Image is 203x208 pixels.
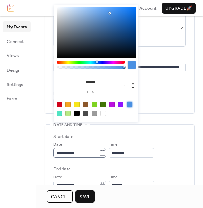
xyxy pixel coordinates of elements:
[53,122,82,129] span: Date and time
[133,5,156,11] a: My Account
[65,111,71,116] div: #B8E986
[7,52,19,59] span: Views
[7,67,20,74] span: Design
[51,193,69,200] span: Cancel
[83,111,88,116] div: #4A4A4A
[75,190,95,203] button: Save
[57,102,62,107] div: #D0021B
[57,111,62,116] div: #50E3C2
[3,21,31,32] a: My Events
[133,5,156,12] span: My Account
[7,81,23,88] span: Settings
[53,141,62,148] span: Date
[53,166,71,172] div: End date
[53,133,73,140] div: Start date
[74,102,80,107] div: #F8E71C
[3,93,31,104] a: Form
[118,102,123,107] div: #9013FE
[127,102,132,107] div: #4A90E2
[162,3,196,14] button: Upgrade🚀
[57,90,125,94] label: hex
[3,36,31,47] a: Connect
[109,141,117,148] span: Time
[100,111,106,116] div: #FFFFFF
[92,111,97,116] div: #9B9B9B
[165,5,192,12] span: Upgrade 🚀
[47,190,73,203] button: Cancel
[3,65,31,75] a: Design
[7,24,27,30] span: My Events
[74,111,80,116] div: #000000
[80,193,91,200] span: Save
[109,174,117,181] span: Time
[7,38,24,45] span: Connect
[3,50,31,61] a: Views
[92,102,97,107] div: #7ED321
[3,79,31,90] a: Settings
[53,174,62,181] span: Date
[83,102,88,107] div: #8B572A
[109,102,115,107] div: #BD10E0
[7,95,17,102] span: Form
[65,102,71,107] div: #F5A623
[100,102,106,107] div: #417505
[7,4,14,12] img: logo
